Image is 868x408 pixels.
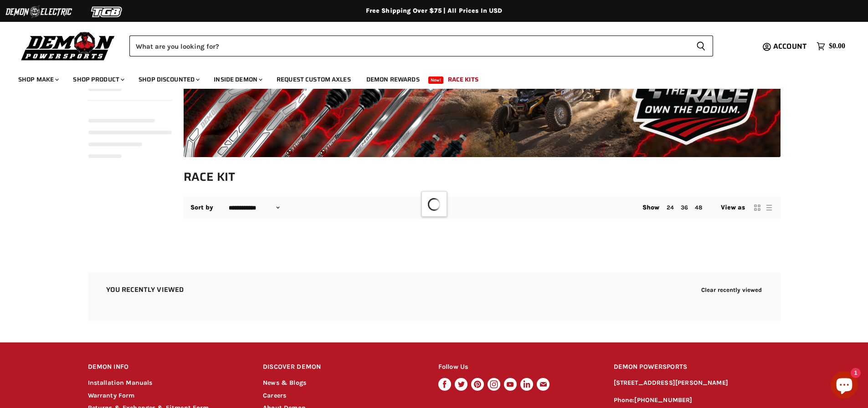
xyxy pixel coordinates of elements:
h2: You recently viewed [106,286,184,294]
a: Shop Product [66,70,130,89]
a: Request Custom Axles [270,70,358,89]
a: Race Kits [441,70,485,89]
a: 24 [667,204,674,211]
a: Demon Rewards [360,70,426,89]
button: Clear recently viewed [701,286,762,293]
h1: Race Kit [184,169,781,184]
button: Search [689,36,713,56]
h2: DEMON POWERSPORTS [614,357,781,378]
a: [PHONE_NUMBER] [634,396,692,404]
p: [STREET_ADDRESS][PERSON_NAME] [614,378,781,388]
img: TGB Logo 2 [73,3,141,20]
span: Account [773,41,806,52]
a: Installation Manuals [88,379,153,387]
button: grid view [753,203,762,212]
span: New! [428,76,444,84]
h2: Follow Us [438,357,596,378]
div: Free Shipping Over $75 | All Prices In USD [70,7,799,15]
span: $0.00 [829,42,845,51]
inbox-online-store-chat: Shopify online store chat [828,371,861,401]
a: $0.00 [812,40,850,53]
span: Show [642,204,660,211]
p: Phone: [614,395,781,406]
button: list view [765,203,774,212]
a: Warranty Form [88,392,135,399]
span: View as [721,204,745,211]
a: Shop Discounted [132,70,205,89]
aside: Recently viewed products [70,272,799,321]
a: News & Blogs [263,379,306,387]
img: Demon Electric Logo 2 [5,3,73,20]
a: 48 [695,204,702,211]
ul: Main menu [11,66,843,89]
a: Careers [263,392,286,399]
a: Shop Make [11,70,64,89]
a: 36 [681,204,688,211]
h2: DEMON INFO [88,357,246,378]
nav: Collection utilities [184,196,781,219]
img: Demon Powersports [18,30,118,62]
form: Product [129,36,713,56]
a: Inside Demon [207,70,268,89]
input: Search [129,36,689,56]
label: Sort by [190,204,214,211]
a: Account [769,42,812,51]
h2: DISCOVER DEMON [263,357,421,378]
